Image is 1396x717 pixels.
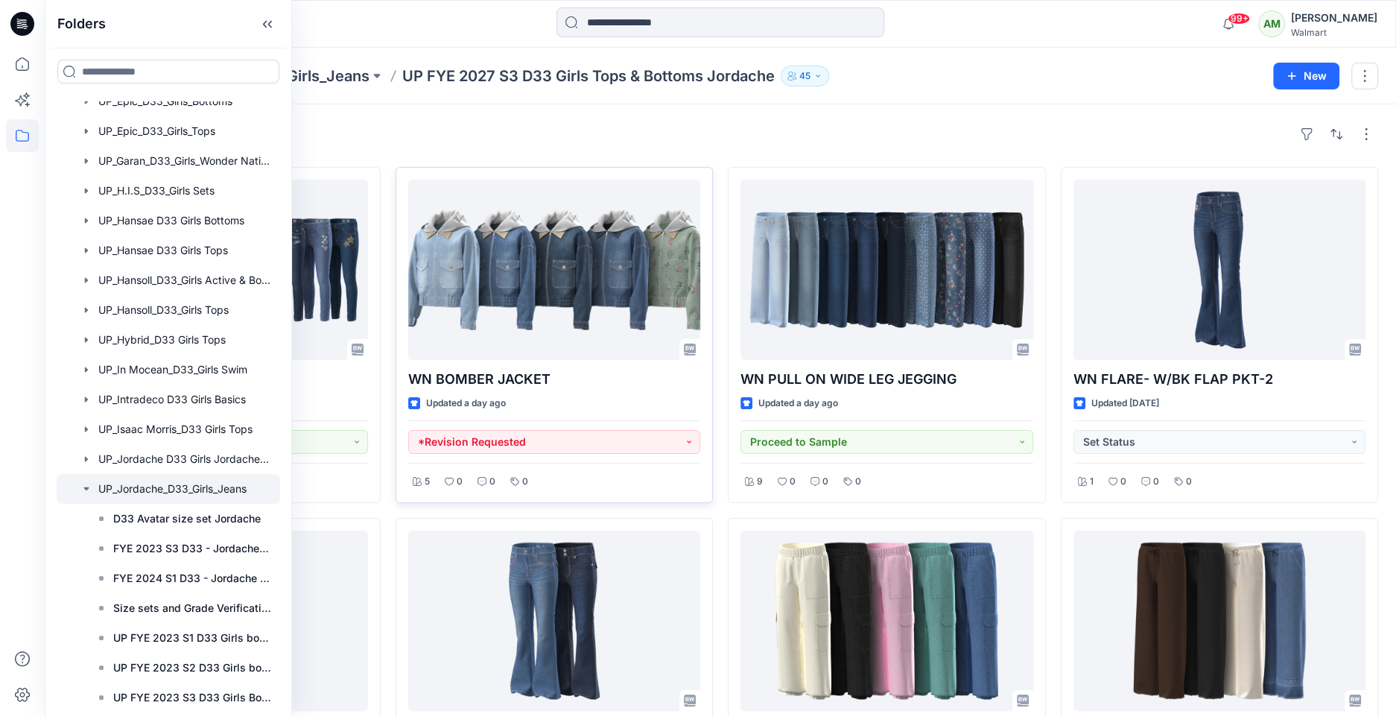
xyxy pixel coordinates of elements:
div: AM [1258,10,1285,37]
p: 0 [790,474,796,490]
p: 0 [1186,474,1192,490]
div: [PERSON_NAME] [1291,9,1377,27]
a: WN PULLON WIDE W/RELEASE HEM [1073,531,1366,711]
p: 0 [489,474,495,490]
p: 0 [1120,474,1126,490]
button: 45 [781,66,829,86]
p: FYE 2023 S3 D33 - Jordache Girls Tops [113,540,271,558]
p: UP FYE 2027 S3 D33 Girls Tops & Bottoms Jordache [402,66,775,86]
p: D33 Avatar size set Jordache [113,510,261,528]
p: UP FYE 2023 S3 D33 Girls Bottoms Jordache [113,689,271,707]
p: 9 [757,474,763,490]
p: 0 [457,474,463,490]
span: 99+ [1228,13,1250,25]
p: Updated [DATE] [1091,396,1159,411]
p: WN PULL ON WIDE LEG JEGGING [740,369,1033,390]
div: Walmart [1291,27,1377,38]
p: WN FLARE- W/BK FLAP PKT-2 [1073,369,1366,390]
a: WN PULL ON WIDE LEG JEGGING [740,180,1033,360]
a: WN PULL ON CARGO JOGGER [740,531,1033,711]
p: UP FYE 2023 S1 D33 Girls bottoms Jordache [113,629,271,647]
a: WN FLARE- W/BK FLAP PKT-2 [1073,180,1366,360]
a: WN FLARE- W/BK FLAP PKT [408,531,701,711]
p: Updated a day ago [426,396,506,411]
button: New [1273,63,1339,89]
a: WN BOMBER JACKET [408,180,701,360]
p: 5 [425,474,430,490]
p: 0 [855,474,861,490]
p: WN BOMBER JACKET [408,369,701,390]
p: 0 [822,474,828,490]
p: 45 [799,68,810,84]
p: Updated a day ago [758,396,838,411]
p: UP FYE 2023 S2 D33 Girls bottoms Jordache [113,659,271,677]
p: Size sets and Grade Verifications [113,599,271,617]
p: 1 [1090,474,1094,490]
p: 0 [1153,474,1159,490]
p: FYE 2024 S1 D33 - Jordache Girls Tops [113,569,271,587]
p: 0 [522,474,528,490]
